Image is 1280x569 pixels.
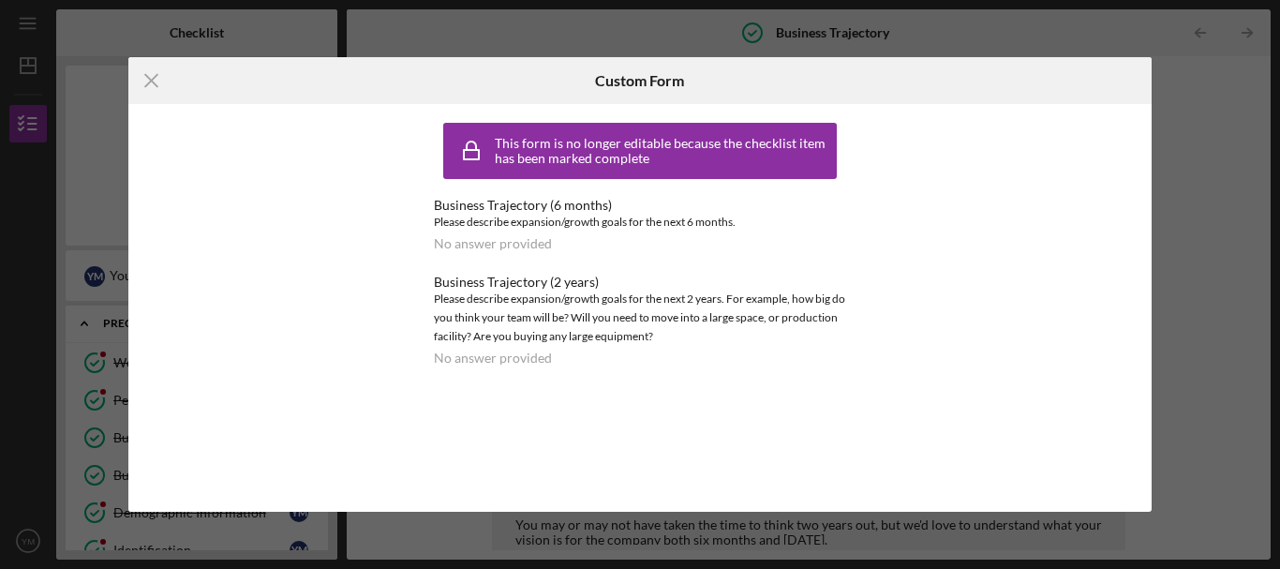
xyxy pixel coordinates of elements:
[434,351,552,366] div: No answer provided
[434,236,552,251] div: No answer provided
[495,136,832,166] div: This form is no longer editable because the checklist item has been marked complete
[434,213,846,232] div: Please describe expansion/growth goals for the next 6 months.
[595,72,684,89] h6: Custom Form
[434,198,846,213] div: Business Trajectory (6 months)
[434,275,846,290] div: Business Trajectory (2 years)
[434,290,846,346] div: Please describe expansion/growth goals for the next 2 years. For example, how big do you think yo...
